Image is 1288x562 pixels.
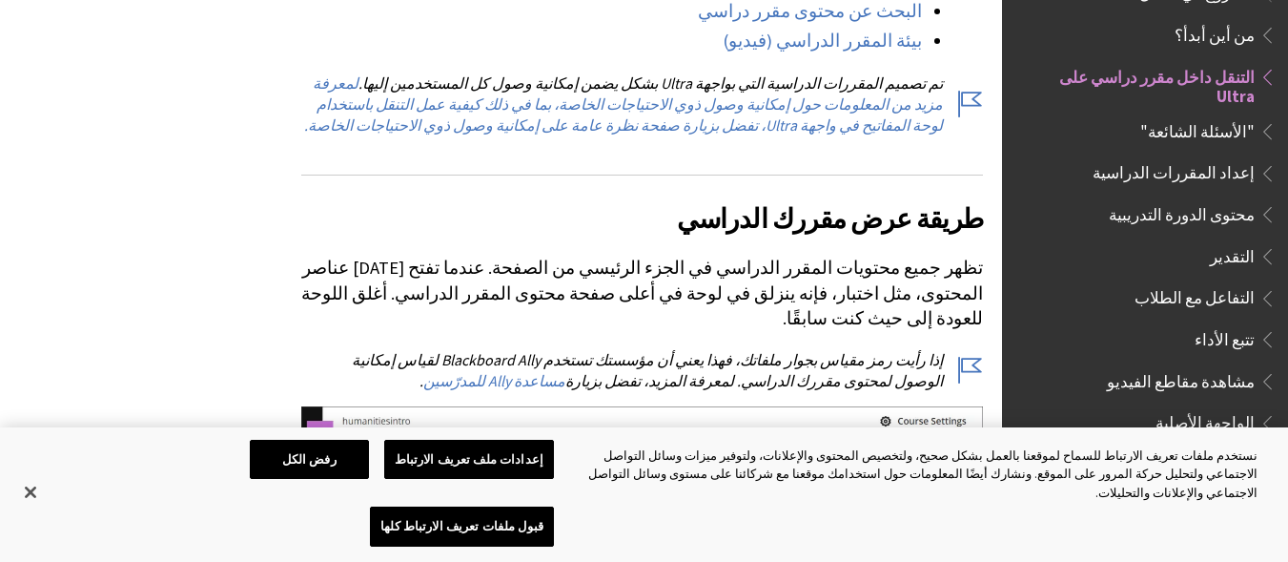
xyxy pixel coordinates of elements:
[301,256,983,331] p: تظهر جميع محتويات المقرر الدراسي في الجزء الرئيسي من الصفحة. عندما تفتح [DATE] عناصر المحتوى، مثل...
[423,371,565,391] a: مساعدة Ally للمدرّسين
[1155,407,1255,433] span: الواجهة الأصلية
[1140,115,1255,141] span: "الأسئلة الشائعة"
[301,175,983,239] h2: طريقة عرض مقررك الدراسي
[1210,240,1255,266] span: التقدير
[370,507,554,547] button: قبول ملفات تعريف الارتباط كلها
[1109,198,1255,224] span: محتوى الدورة التدريبية
[1093,157,1255,183] span: إعداد المقررات الدراسية
[1053,61,1255,106] span: التنقل داخل مقرر دراسي على Ultra
[10,471,51,513] button: إغلاق
[301,73,983,136] p: تم تصميم المقررات الدراسية التي بواجهة Ultra بشكل يضمن إمكانية وصول كل المستخدمين إليها.
[304,73,943,136] a: لمعرفة مزيد من المعلومات حول إمكانية وصول ذوي الاحتياجات الخاصة، بما في ذلك كيفية عمل التنقل باست...
[723,30,922,52] a: بيئة المقرر الدراسي (فيديو)
[580,447,1257,503] div: نستخدم ملفات تعريف الارتباط للسماح لموقعنا بالعمل بشكل صحيح، ولتخصيص المحتوى والإعلانات، ولتوفير ...
[1107,365,1255,391] span: مشاهدة مقاطع الفيديو
[1135,282,1255,308] span: التفاعل مع الطلاب
[384,440,554,480] button: إعدادات ملف تعريف الارتباط
[250,440,369,480] button: رفض الكل
[301,349,983,392] p: إذا رأيت رمز مقياس بجوار ملفاتك، فهذا يعني أن مؤسستك تستخدم Blackboard Ally لقياس إمكانية الوصول ...
[1195,323,1255,349] span: تتبع الأداء
[1175,19,1255,45] span: من أين أبدأ؟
